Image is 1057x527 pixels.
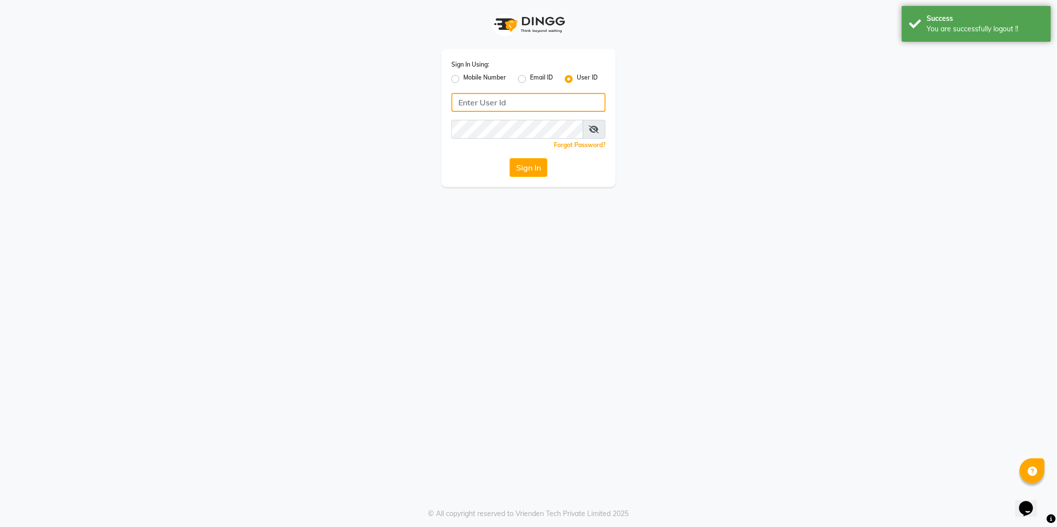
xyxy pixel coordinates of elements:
input: Username [451,93,606,112]
div: Success [927,13,1044,24]
a: Forgot Password? [554,141,606,149]
label: Mobile Number [463,73,506,85]
iframe: chat widget [1015,487,1047,517]
input: Username [451,120,583,139]
label: Email ID [530,73,553,85]
button: Sign In [510,158,547,177]
div: You are successfully logout !! [927,24,1044,34]
label: Sign In Using: [451,60,489,69]
img: logo1.svg [489,10,568,39]
label: User ID [577,73,598,85]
